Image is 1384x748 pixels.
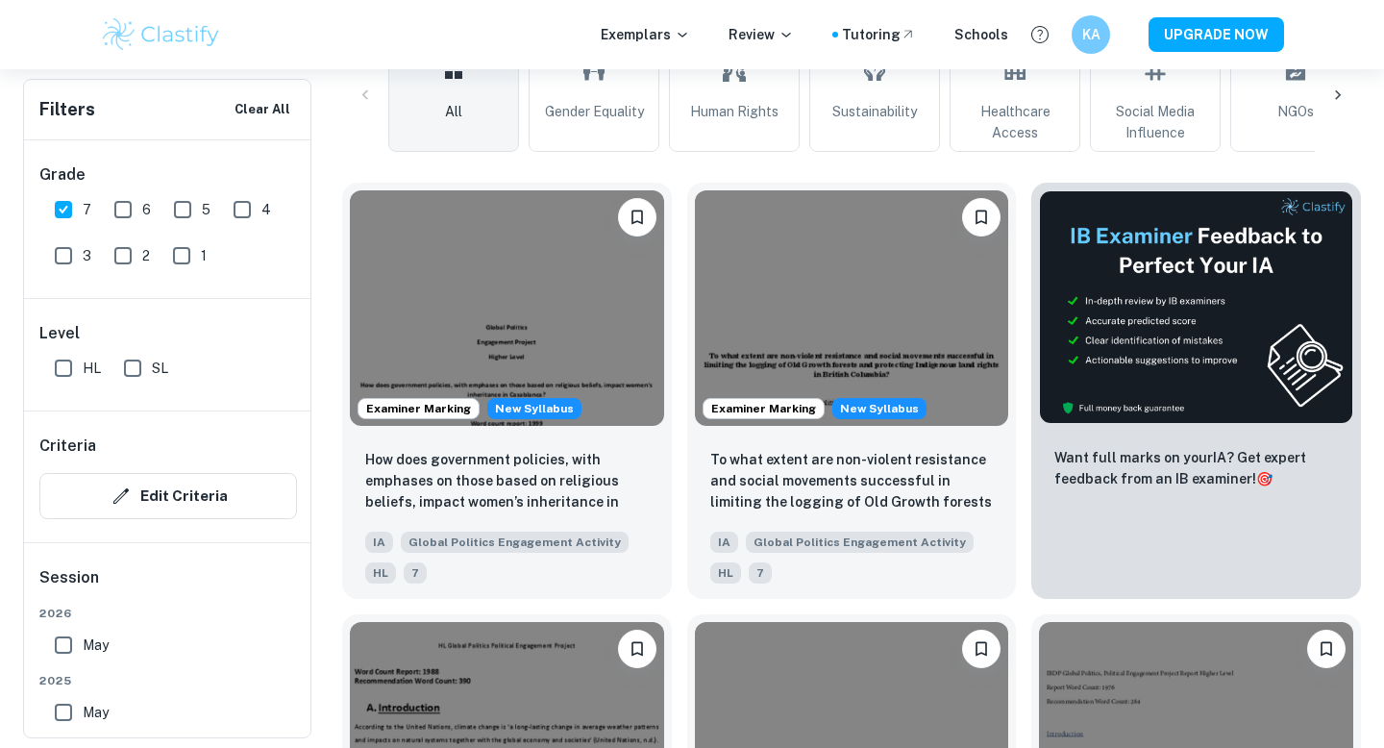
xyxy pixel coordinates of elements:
span: IA [710,532,738,553]
p: How does government policies, with emphases on those based on religious beliefs, impact women’s i... [365,449,649,514]
button: Help and Feedback [1024,18,1056,51]
a: Tutoring [842,24,916,45]
span: Global Politics Engagement Activity [746,532,974,553]
p: To what extent are non-violent resistance and social movements successful in limiting the logging... [710,449,994,514]
button: Bookmark [618,630,656,668]
span: All [445,101,462,122]
p: Exemplars [601,24,690,45]
a: Schools [954,24,1008,45]
a: Examiner MarkingStarting from the May 2026 session, the Global Politics Engagement Activity requi... [342,183,672,599]
span: 1 [201,245,207,266]
button: Bookmark [618,198,656,237]
span: 2 [142,245,150,266]
span: Examiner Marking [704,400,824,417]
span: IA [365,532,393,553]
span: 5 [202,199,210,220]
p: Review [729,24,794,45]
img: Clastify logo [100,15,222,54]
a: Examiner MarkingStarting from the May 2026 session, the Global Politics Engagement Activity requi... [687,183,1017,599]
h6: Level [39,322,297,345]
span: New Syllabus [487,398,581,419]
h6: Grade [39,163,297,187]
span: 7 [83,199,91,220]
span: 6 [142,199,151,220]
span: 🎯 [1256,471,1273,486]
span: 2026 [39,605,297,622]
span: 2025 [39,672,297,689]
span: HL [710,562,741,584]
button: Bookmark [1307,630,1346,668]
span: 4 [261,199,271,220]
span: SL [152,358,168,379]
img: Thumbnail [1039,190,1353,424]
button: KA [1072,15,1110,54]
button: Bookmark [962,630,1001,668]
img: Global Politics Engagement Activity IA example thumbnail: To what extent are non-violent resistanc [695,190,1009,426]
h6: Session [39,566,297,605]
span: Sustainability [832,101,917,122]
button: Edit Criteria [39,473,297,519]
span: Healthcare Access [958,101,1072,143]
span: New Syllabus [832,398,927,419]
p: Want full marks on your IA ? Get expert feedback from an IB examiner! [1054,447,1338,489]
button: UPGRADE NOW [1149,17,1284,52]
span: Human Rights [690,101,778,122]
h6: Criteria [39,435,96,458]
span: May [83,635,109,656]
span: NGOs [1277,101,1314,122]
img: Global Politics Engagement Activity IA example thumbnail: How does government policies, with empha [350,190,664,426]
span: Global Politics Engagement Activity [401,532,629,553]
span: Examiner Marking [358,400,479,417]
span: May [83,702,109,723]
a: ThumbnailWant full marks on yourIA? Get expert feedback from an IB examiner! [1031,183,1361,599]
h6: Filters [39,96,95,123]
button: Clear All [230,95,295,124]
span: HL [365,562,396,584]
h6: KA [1080,24,1102,45]
span: 7 [404,562,427,584]
span: Social Media Influence [1099,101,1212,143]
span: HL [83,358,101,379]
div: Starting from the May 2026 session, the Global Politics Engagement Activity requirements have cha... [487,398,581,419]
button: Bookmark [962,198,1001,237]
div: Starting from the May 2026 session, the Global Politics Engagement Activity requirements have cha... [832,398,927,419]
span: Gender Equality [545,101,644,122]
span: 3 [83,245,91,266]
span: 7 [749,562,772,584]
